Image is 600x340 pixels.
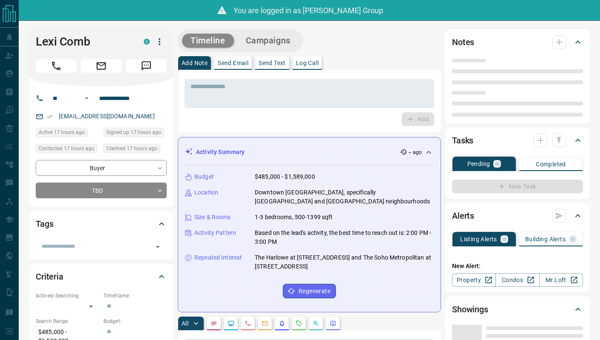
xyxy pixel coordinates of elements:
div: Notes [452,32,583,52]
span: Contacted 17 hours ago [39,144,94,153]
span: Claimed 17 hours ago [106,144,157,153]
div: TBD [36,183,167,198]
a: Condos [495,273,539,287]
div: Tasks [452,130,583,151]
h2: Notes [452,35,474,49]
button: Campaigns [237,34,299,48]
p: Listing Alerts [460,236,497,242]
p: Activity Summary [196,148,245,157]
a: Mr.Loft [539,273,583,287]
div: Mon Aug 11 2025 [103,144,167,156]
p: Pending [467,161,490,167]
button: Open [152,241,164,253]
span: Signed up 17 hours ago [106,128,161,137]
div: condos.ca [144,39,150,45]
h1: Lexi Comb [36,35,131,49]
p: $485,000 - $1,589,000 [255,172,315,181]
svg: Notes [210,320,217,327]
p: Send Email [218,60,248,66]
div: Buyer [36,160,167,176]
span: Email [81,59,122,73]
div: Mon Aug 11 2025 [103,128,167,140]
span: Message [126,59,167,73]
svg: Opportunities [313,320,319,327]
button: Regenerate [283,284,336,298]
span: Call [36,59,77,73]
span: You are logged in as [PERSON_NAME] Group [233,6,383,15]
svg: Listing Alerts [279,320,285,327]
svg: Email Verified [47,114,53,120]
p: Log Call [296,60,318,66]
h2: Showings [452,303,488,316]
a: [EMAIL_ADDRESS][DOMAIN_NAME] [59,113,155,120]
svg: Emails [262,320,268,327]
p: Budget: [103,317,167,325]
p: Building Alerts [525,236,566,242]
h2: Tags [36,217,53,231]
h2: Criteria [36,270,63,283]
div: Criteria [36,266,167,287]
div: Alerts [452,206,583,226]
p: Actively Searching: [36,292,99,300]
p: Budget [194,172,214,181]
p: Add Note [182,60,208,66]
p: 1-3 bedrooms, 500-1399 sqft [255,213,333,222]
div: Mon Aug 11 2025 [36,144,99,156]
p: Location [194,188,218,197]
p: Repeated Interest [194,253,242,262]
svg: Requests [296,320,302,327]
p: Completed [536,161,566,167]
div: Tags [36,214,167,234]
button: Timeline [182,34,234,48]
p: New Alert: [452,262,583,271]
p: Based on the lead's activity, the best time to reach out is: 2:00 PM - 3:00 PM [255,229,434,246]
svg: Calls [245,320,251,327]
p: All [182,320,188,326]
h2: Tasks [452,134,473,147]
button: Open [82,93,92,103]
p: -- ago [409,149,422,156]
svg: Lead Browsing Activity [227,320,234,327]
p: Downtown [GEOGRAPHIC_DATA], specifically [GEOGRAPHIC_DATA] and [GEOGRAPHIC_DATA] neighbourhoods [255,188,434,206]
svg: Agent Actions [330,320,336,327]
h2: Alerts [452,209,474,223]
a: Property [452,273,496,287]
div: Activity Summary-- ago [185,144,434,160]
p: Activity Pattern [194,229,236,237]
p: Size & Rooms [194,213,231,222]
div: Mon Aug 11 2025 [36,128,99,140]
p: Send Text [259,60,286,66]
span: Active 17 hours ago [39,128,85,137]
p: Search Range: [36,317,99,325]
p: Timeframe: [103,292,167,300]
p: The Harlowe at [STREET_ADDRESS] and The Soho Metropolitan at [STREET_ADDRESS] [255,253,434,271]
div: Showings [452,299,583,320]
